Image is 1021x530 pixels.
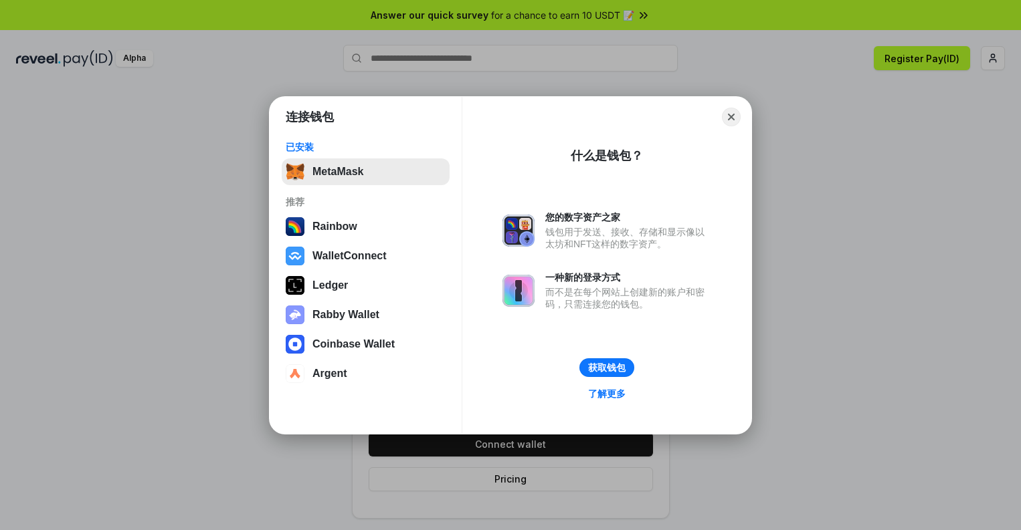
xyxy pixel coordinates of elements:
img: svg+xml,%3Csvg%20fill%3D%22none%22%20height%3D%2233%22%20viewBox%3D%220%200%2035%2033%22%20width%... [286,162,304,181]
div: Coinbase Wallet [312,338,395,350]
button: 获取钱包 [579,358,634,377]
div: MetaMask [312,166,363,178]
div: Argent [312,368,347,380]
div: Rainbow [312,221,357,233]
div: 推荐 [286,196,446,208]
button: WalletConnect [282,243,450,269]
img: svg+xml,%3Csvg%20width%3D%22120%22%20height%3D%22120%22%20viewBox%3D%220%200%20120%20120%22%20fil... [286,217,304,236]
button: Rainbow [282,213,450,240]
a: 了解更多 [580,385,634,402]
button: MetaMask [282,158,450,185]
div: 您的数字资产之家 [545,211,711,223]
button: Close [722,108,741,126]
div: Rabby Wallet [312,309,379,321]
div: 钱包用于发送、接收、存储和显示像以太坊和NFT这样的数字资产。 [545,226,711,250]
button: Coinbase Wallet [282,331,450,358]
div: 了解更多 [588,388,626,400]
img: svg+xml,%3Csvg%20width%3D%2228%22%20height%3D%2228%22%20viewBox%3D%220%200%2028%2028%22%20fill%3D... [286,247,304,265]
img: svg+xml,%3Csvg%20width%3D%2228%22%20height%3D%2228%22%20viewBox%3D%220%200%2028%2028%22%20fill%3D... [286,335,304,354]
div: 什么是钱包？ [571,148,643,164]
img: svg+xml,%3Csvg%20xmlns%3D%22http%3A%2F%2Fwww.w3.org%2F2000%2Fsvg%22%20fill%3D%22none%22%20viewBox... [286,305,304,324]
div: Ledger [312,279,348,291]
img: svg+xml,%3Csvg%20width%3D%2228%22%20height%3D%2228%22%20viewBox%3D%220%200%2028%2028%22%20fill%3D... [286,364,304,383]
div: 已安装 [286,141,446,153]
div: 而不是在每个网站上创建新的账户和密码，只需连接您的钱包。 [545,286,711,310]
div: 一种新的登录方式 [545,271,711,283]
button: Rabby Wallet [282,301,450,328]
img: svg+xml,%3Csvg%20xmlns%3D%22http%3A%2F%2Fwww.w3.org%2F2000%2Fsvg%22%20fill%3D%22none%22%20viewBox... [502,275,535,307]
div: 获取钱包 [588,362,626,374]
button: Argent [282,360,450,387]
img: svg+xml,%3Csvg%20xmlns%3D%22http%3A%2F%2Fwww.w3.org%2F2000%2Fsvg%22%20width%3D%2228%22%20height%3... [286,276,304,295]
h1: 连接钱包 [286,109,334,125]
img: svg+xml,%3Csvg%20xmlns%3D%22http%3A%2F%2Fwww.w3.org%2F2000%2Fsvg%22%20fill%3D%22none%22%20viewBox... [502,215,535,247]
button: Ledger [282,272,450,299]
div: WalletConnect [312,250,387,262]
